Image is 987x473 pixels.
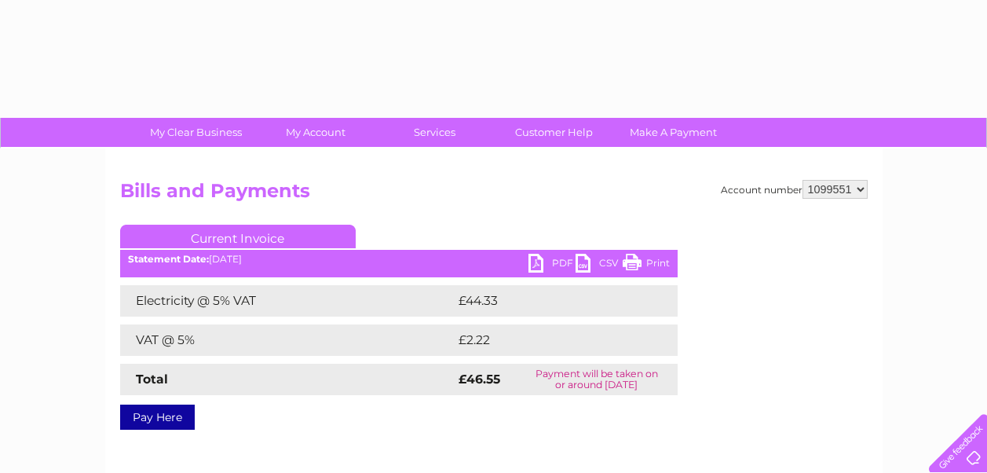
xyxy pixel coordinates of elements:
h2: Bills and Payments [120,180,868,210]
td: Electricity @ 5% VAT [120,285,455,317]
td: £44.33 [455,285,645,317]
div: Account number [721,180,868,199]
a: Print [623,254,670,277]
a: Make A Payment [609,118,738,147]
a: CSV [576,254,623,277]
strong: £46.55 [459,372,500,387]
div: [DATE] [120,254,678,265]
td: Payment will be taken on or around [DATE] [516,364,678,395]
a: Current Invoice [120,225,356,248]
a: Services [370,118,499,147]
a: Pay Here [120,405,195,430]
a: PDF [528,254,576,277]
a: Customer Help [489,118,619,147]
td: £2.22 [455,324,641,356]
a: My Clear Business [131,118,261,147]
a: My Account [250,118,380,147]
td: VAT @ 5% [120,324,455,356]
strong: Total [136,372,168,387]
b: Statement Date: [128,253,209,265]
